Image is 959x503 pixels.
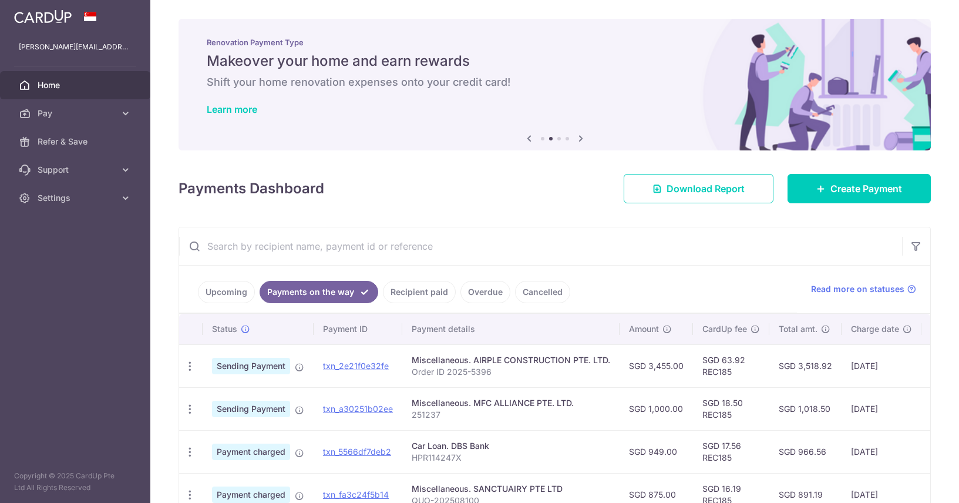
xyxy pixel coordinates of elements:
[460,281,510,303] a: Overdue
[179,227,902,265] input: Search by recipient name, payment id or reference
[412,397,610,409] div: Miscellaneous. MFC ALLIANCE PTE. LTD.
[412,483,610,495] div: Miscellaneous. SANCTUAIRY PTE LTD
[323,361,389,371] a: txn_2e21f0e32fe
[402,314,620,344] th: Payment details
[769,344,842,387] td: SGD 3,518.92
[842,430,921,473] td: [DATE]
[207,103,257,115] a: Learn more
[207,75,903,89] h6: Shift your home renovation expenses onto your credit card!
[323,404,393,414] a: txn_a30251b02ee
[693,387,769,430] td: SGD 18.50 REC185
[412,409,610,421] p: 251237
[38,164,115,176] span: Support
[811,283,916,295] a: Read more on statuses
[788,174,931,203] a: Create Payment
[212,323,237,335] span: Status
[842,344,921,387] td: [DATE]
[830,182,902,196] span: Create Payment
[323,447,391,457] a: txn_5566df7deb2
[179,19,931,150] img: Renovation banner
[620,430,693,473] td: SGD 949.00
[412,366,610,378] p: Order ID 2025-5396
[383,281,456,303] a: Recipient paid
[212,401,290,417] span: Sending Payment
[693,430,769,473] td: SGD 17.56 REC185
[842,387,921,430] td: [DATE]
[314,314,402,344] th: Payment ID
[629,323,659,335] span: Amount
[624,174,773,203] a: Download Report
[38,192,115,204] span: Settings
[207,52,903,71] h5: Makeover your home and earn rewards
[38,136,115,147] span: Refer & Save
[198,281,255,303] a: Upcoming
[412,452,610,464] p: HPR114247X
[412,354,610,366] div: Miscellaneous. AIRPLE CONSTRUCTION PTE. LTD.
[851,323,899,335] span: Charge date
[212,444,290,460] span: Payment charged
[693,344,769,387] td: SGD 63.92 REC185
[179,178,324,199] h4: Payments Dashboard
[702,323,747,335] span: CardUp fee
[212,358,290,374] span: Sending Payment
[620,387,693,430] td: SGD 1,000.00
[811,283,904,295] span: Read more on statuses
[779,323,817,335] span: Total amt.
[883,468,947,497] iframe: Opens a widget where you can find more information
[412,440,610,452] div: Car Loan. DBS Bank
[260,281,378,303] a: Payments on the way
[14,9,72,24] img: CardUp
[38,79,115,91] span: Home
[667,182,745,196] span: Download Report
[207,38,903,47] p: Renovation Payment Type
[19,41,132,53] p: [PERSON_NAME][EMAIL_ADDRESS][DOMAIN_NAME]
[38,108,115,119] span: Pay
[515,281,570,303] a: Cancelled
[323,489,389,499] a: txn_fa3c24f5b14
[620,344,693,387] td: SGD 3,455.00
[769,430,842,473] td: SGD 966.56
[769,387,842,430] td: SGD 1,018.50
[212,487,290,503] span: Payment charged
